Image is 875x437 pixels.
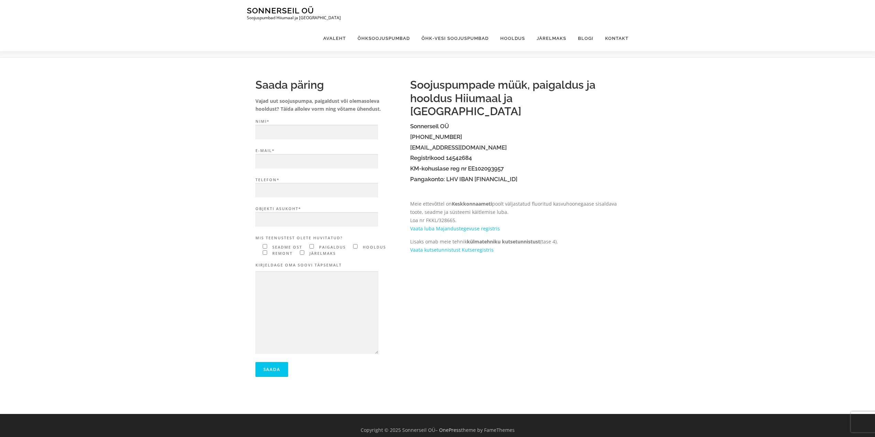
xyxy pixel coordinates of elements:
[247,6,314,15] a: Sonnerseil OÜ
[352,25,416,51] a: Õhksoojuspumbad
[452,200,492,207] strong: Keskkonnaameti
[255,212,378,227] input: Objekti asukoht*
[410,78,620,118] h2: Soojuspumpade müük, paigaldus ja hooldus Hiiumaal ja [GEOGRAPHIC_DATA]
[410,238,620,254] p: Lisaks omab meie tehnik (tase 4).
[255,78,403,91] h2: Saada päring
[410,123,620,130] h4: Sonnerseil OÜ
[410,144,507,151] a: [EMAIL_ADDRESS][DOMAIN_NAME]
[410,247,494,253] a: Vaata kutsetunnistust Kutseregistris
[255,98,381,112] strong: Vajad uut soojuspumpa, paigaldust või olemasoleva hooldust? Täida allolev vorm ning võtame ühendust.
[410,134,620,140] h4: [PHONE_NUMBER]
[255,235,403,241] label: Mis teenustest olete huvitatud?
[410,200,620,232] p: Meie ettevõttel on poolt väljastatud fluoritud kasvuhoonegaase sisaldava toote, seadme ja süsteem...
[599,25,628,51] a: Kontakt
[410,176,620,183] h4: Pangakonto: LHV IBAN [FINANCIAL_ID]
[255,148,403,169] label: E-mail*
[255,118,403,378] form: Contact form
[416,25,494,51] a: Õhk-vesi soojuspumbad
[317,244,346,250] span: paigaldus
[255,183,378,198] input: Telefon*
[410,155,620,161] h4: Registrikood 14542684
[467,238,540,245] strong: külmatehniku kutsetunnistust
[531,25,572,51] a: Järelmaks
[255,206,403,227] label: Objekti asukoht*
[255,177,403,198] label: Telefon*
[494,25,531,51] a: Hooldus
[242,426,634,434] div: Copyright © 2025 Sonnerseil OÜ theme by FameThemes
[271,251,293,256] span: remont
[255,125,378,140] input: Nimi*
[410,165,620,172] h4: KM-kohuslase reg nr EE102093957
[255,362,288,377] input: Saada
[255,118,403,140] label: Nimi*
[361,244,386,250] span: hooldus
[410,225,500,232] a: Vaata luba Majandustegevuse registris
[308,251,336,256] span: järelmaks
[435,427,438,433] span: –
[247,15,341,20] p: Soojuspumbad Hiiumaal ja [GEOGRAPHIC_DATA]
[572,25,599,51] a: Blogi
[255,154,378,169] input: E-mail*
[271,244,302,250] span: seadme ost
[317,25,352,51] a: Avaleht
[439,427,461,433] a: OnePress
[255,262,403,269] label: Kirjeldage oma soovi täpsemalt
